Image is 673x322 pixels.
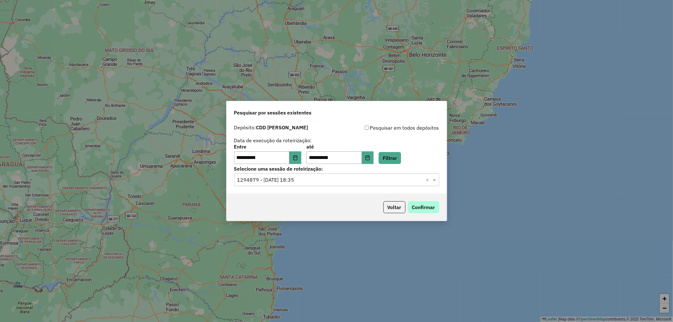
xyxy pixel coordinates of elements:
button: Choose Date [362,151,374,164]
span: Clear all [426,176,431,184]
label: Entre [234,143,301,150]
div: Pesquisar em todos depósitos [337,124,439,132]
label: Selecione uma sessão de roteirização: [234,165,439,173]
label: Data de execução da roteirização: [234,137,312,144]
strong: CDD [PERSON_NAME] [256,124,308,131]
button: Confirmar [408,201,439,213]
label: Depósito: [234,124,308,131]
button: Choose Date [289,151,301,164]
span: Pesquisar por sessões existentes [234,109,312,116]
label: até [306,143,374,150]
button: Voltar [383,201,405,213]
button: Filtrar [379,152,401,164]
